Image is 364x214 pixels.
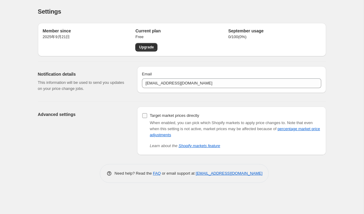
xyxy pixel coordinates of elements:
[135,28,228,34] h2: Current plan
[135,43,157,51] a: Upgrade
[161,171,196,176] span: or email support at
[150,113,199,118] span: Target market prices directly
[139,45,154,50] span: Upgrade
[142,72,152,76] span: Email
[228,34,321,40] p: 0 / 100 ( 0 %)
[115,171,153,176] span: Need help? Read the
[150,143,220,148] i: Learn about the
[38,80,127,92] p: This information will be used to send you updates on your price change jobs.
[228,28,321,34] h2: September usage
[43,28,136,34] h2: Member since
[38,71,127,77] h2: Notification details
[43,34,136,40] p: 2025年9月21日
[196,171,262,176] a: [EMAIL_ADDRESS][DOMAIN_NAME]
[153,171,161,176] a: FAQ
[150,120,286,125] span: When enabled, you can pick which Shopify markets to apply price changes to.
[150,120,320,137] span: Note that even when this setting is not active, market prices may be affected because of
[38,111,127,117] h2: Advanced settings
[38,8,61,15] span: Settings
[179,143,220,148] a: Shopify markets feature
[135,34,228,40] p: Free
